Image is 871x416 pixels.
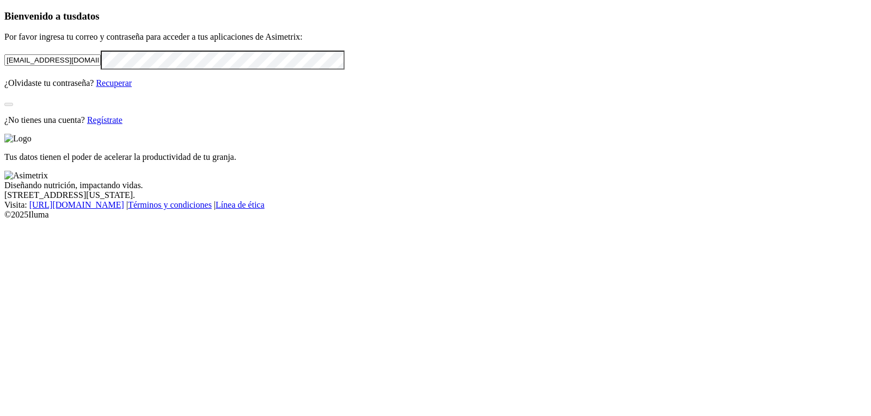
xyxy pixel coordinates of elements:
[4,10,867,22] h3: Bienvenido a tus
[4,200,867,210] div: Visita : | |
[4,152,867,162] p: Tus datos tienen el poder de acelerar la productividad de tu granja.
[96,78,132,88] a: Recuperar
[4,210,867,220] div: © 2025 Iluma
[4,115,867,125] p: ¿No tienes una cuenta?
[4,171,48,181] img: Asimetrix
[76,10,100,22] span: datos
[216,200,265,209] a: Línea de ética
[87,115,122,125] a: Regístrate
[4,190,867,200] div: [STREET_ADDRESS][US_STATE].
[4,181,867,190] div: Diseñando nutrición, impactando vidas.
[4,54,101,66] input: Tu correo
[4,78,867,88] p: ¿Olvidaste tu contraseña?
[128,200,212,209] a: Términos y condiciones
[4,134,32,144] img: Logo
[4,32,867,42] p: Por favor ingresa tu correo y contraseña para acceder a tus aplicaciones de Asimetrix:
[29,200,124,209] a: [URL][DOMAIN_NAME]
